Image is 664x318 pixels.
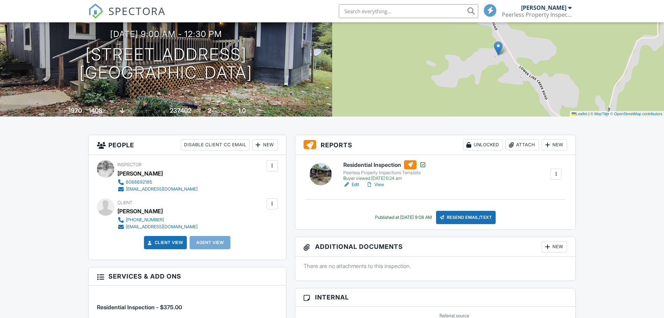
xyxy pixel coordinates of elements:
[339,4,478,18] input: Search everything...
[192,109,201,114] span: sq.ft.
[110,29,222,39] h3: [DATE] 9:00 am - 12:30 pm
[126,217,164,223] div: [PHONE_NUMBER]
[126,224,198,230] div: [EMAIL_ADDRESS][DOMAIN_NAME]
[154,109,169,114] span: Lot Size
[126,109,147,114] span: crawlspace
[521,4,566,11] div: [PERSON_NAME]
[295,135,576,155] h3: Reports
[505,139,539,150] div: Attach
[88,3,104,19] img: The Best Home Inspection Software - Spectora
[117,168,163,179] div: [PERSON_NAME]
[104,109,113,114] span: sq. ft.
[170,107,191,114] div: 237402
[343,170,426,176] div: Peerless Property Inspections Template
[375,215,432,220] div: Published at [DATE] 9:08 AM
[252,139,278,150] div: New
[610,112,662,116] a: © OpenStreetMap contributors
[60,109,67,114] span: Built
[89,107,102,114] div: 1408
[146,239,183,246] a: Client View
[590,112,609,116] a: © MapTiler
[126,186,198,192] div: [EMAIL_ADDRESS][DOMAIN_NAME]
[68,107,82,114] div: 1970
[366,181,384,188] a: View
[572,112,587,116] a: Leaflet
[463,139,503,150] div: Unlocked
[117,223,198,230] a: [EMAIL_ADDRESS][DOMAIN_NAME]
[343,181,359,188] a: Edit
[117,162,142,167] span: Inspector
[494,41,503,56] img: Marker
[502,11,572,18] div: Peerless Property Inspections
[304,262,567,270] p: There are no attachments to this inspection.
[295,288,576,306] h3: Internal
[88,9,166,24] a: SPECTORA
[117,179,198,186] a: 6066692185
[97,291,278,317] li: Service: Residential Inspection
[343,160,426,169] h6: Residential Inspection
[436,211,496,224] div: Resend Email/Text
[97,304,182,311] span: Residential Inspection - $375.00
[117,186,198,193] a: [EMAIL_ADDRESS][DOMAIN_NAME]
[108,3,166,18] span: SPECTORA
[542,139,567,150] div: New
[117,206,163,216] div: [PERSON_NAME]
[117,216,198,223] a: [PHONE_NUMBER]
[89,135,286,155] h3: People
[212,109,231,114] span: bedrooms
[79,45,252,82] h1: [STREET_ADDRESS] [GEOGRAPHIC_DATA]
[542,241,567,252] div: New
[295,237,576,257] h3: Additional Documents
[117,200,132,205] span: Client
[181,139,250,150] div: Disable Client CC Email
[588,112,589,116] span: |
[247,109,267,114] span: bathrooms
[343,160,426,181] a: Residential Inspection Peerless Property Inspections Template Buyer viewed [DATE] 6:24 am
[238,107,246,114] div: 1.0
[208,107,211,114] div: 2
[89,267,286,286] h3: Services & Add ons
[343,176,426,181] div: Buyer viewed [DATE] 6:24 am
[126,179,152,185] div: 6066692185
